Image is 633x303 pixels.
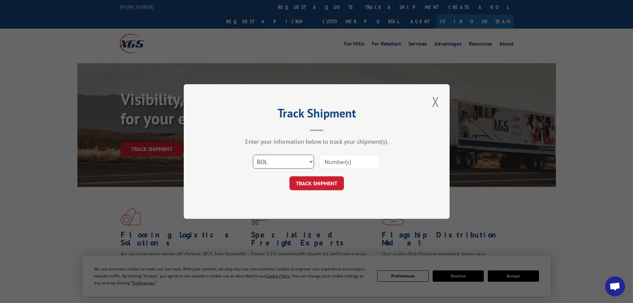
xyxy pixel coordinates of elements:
input: Number(s) [319,155,380,169]
div: Enter your information below to track your shipment(s). [217,138,416,145]
a: Open chat [605,276,625,296]
h2: Track Shipment [217,108,416,121]
button: Close modal [430,92,441,111]
button: TRACK SHIPMENT [289,176,344,190]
